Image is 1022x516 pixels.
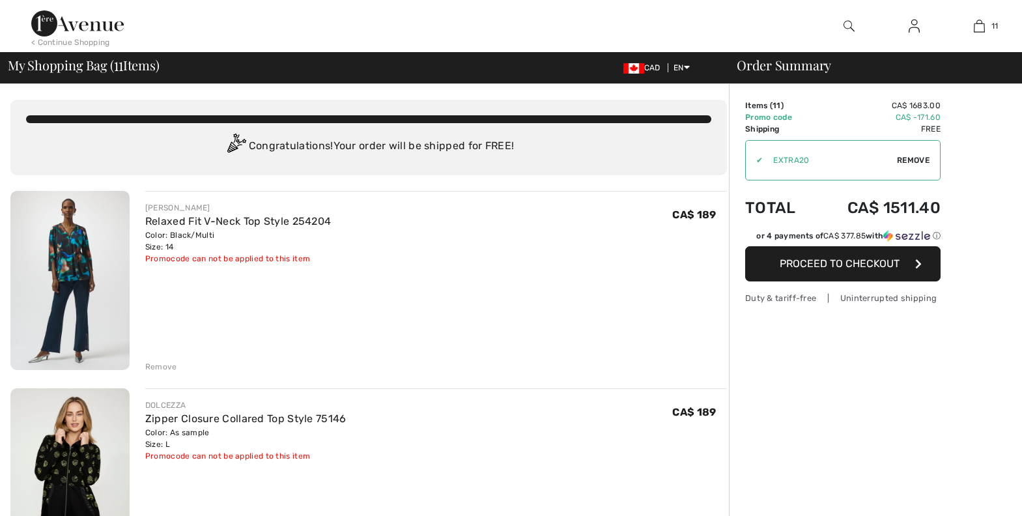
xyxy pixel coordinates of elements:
div: Remove [145,361,177,373]
span: CA$ 377.85 [823,231,866,240]
a: Relaxed Fit V-Neck Top Style 254204 [145,215,332,227]
span: 11 [114,55,123,72]
img: Canadian Dollar [623,63,644,74]
div: or 4 payments of with [756,230,941,242]
a: Zipper Closure Collared Top Style 75146 [145,412,347,425]
img: Congratulation2.svg [223,134,249,160]
img: Relaxed Fit V-Neck Top Style 254204 [10,191,130,370]
td: CA$ 1683.00 [814,100,941,111]
div: Promocode can not be applied to this item [145,450,347,462]
span: CA$ 189 [672,406,716,418]
div: ✔ [746,154,763,166]
img: Sezzle [883,230,930,242]
img: 1ère Avenue [31,10,124,36]
div: Duty & tariff-free | Uninterrupted shipping [745,292,941,304]
span: CA$ 189 [672,208,716,221]
span: Remove [897,154,930,166]
div: Color: As sample Size: L [145,427,347,450]
td: Free [814,123,941,135]
div: DOLCEZZA [145,399,347,411]
td: CA$ 1511.40 [814,186,941,230]
div: Promocode can not be applied to this item [145,253,332,265]
div: Order Summary [721,59,1014,72]
button: Proceed to Checkout [745,246,941,281]
span: 11 [991,20,999,32]
div: Congratulations! Your order will be shipped for FREE! [26,134,711,160]
span: Proceed to Checkout [780,257,900,270]
a: Sign In [898,18,930,35]
img: My Info [909,18,920,34]
span: CAD [623,63,666,72]
span: My Shopping Bag ( Items) [8,59,160,72]
div: < Continue Shopping [31,36,110,48]
td: CA$ -171.60 [814,111,941,123]
input: Promo code [763,141,897,180]
span: 11 [773,101,781,110]
td: Shipping [745,123,814,135]
td: Promo code [745,111,814,123]
div: [PERSON_NAME] [145,202,332,214]
img: My Bag [974,18,985,34]
img: search the website [844,18,855,34]
a: 11 [947,18,1011,34]
div: Color: Black/Multi Size: 14 [145,229,332,253]
div: or 4 payments ofCA$ 377.85withSezzle Click to learn more about Sezzle [745,230,941,246]
td: Total [745,186,814,230]
td: Items ( ) [745,100,814,111]
span: EN [674,63,690,72]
